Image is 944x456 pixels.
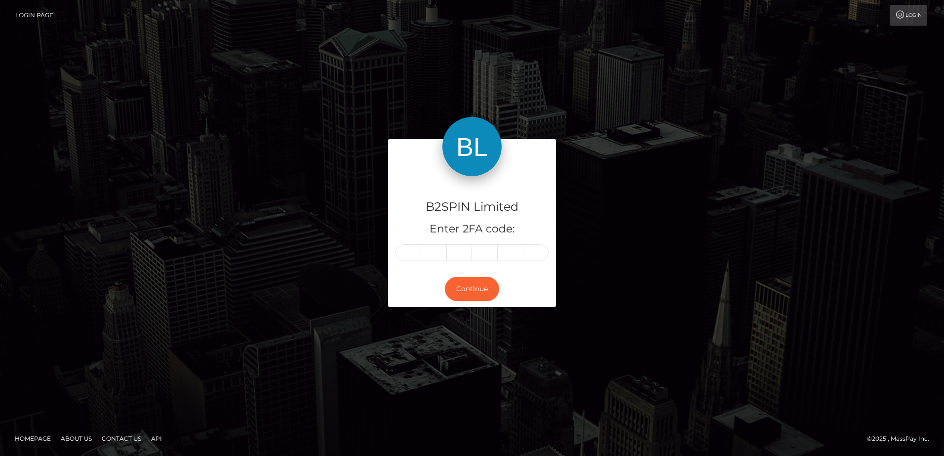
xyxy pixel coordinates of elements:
[442,117,502,176] img: B2SPIN Limited
[57,431,96,446] a: About Us
[15,5,53,26] a: Login Page
[147,431,166,446] a: API
[395,198,549,216] h4: B2SPIN Limited
[395,222,549,237] h5: Enter 2FA code:
[98,431,145,446] a: Contact Us
[867,433,937,444] div: © 2025 , MassPay Inc.
[890,5,927,26] a: Login
[11,431,55,446] a: Homepage
[445,277,499,301] button: Continue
